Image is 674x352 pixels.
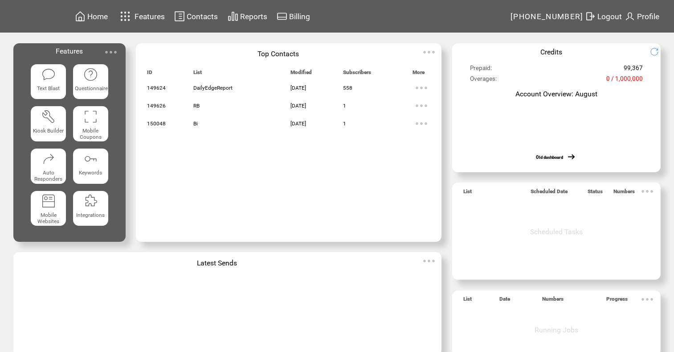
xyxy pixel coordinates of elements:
span: Numbers [613,188,635,199]
span: Latest Sends [197,259,237,267]
span: 149624 [147,85,166,91]
span: Keywords [79,170,102,176]
a: Questionnaire [73,64,108,99]
span: Mobile Websites [37,212,59,224]
a: Billing [275,9,311,23]
span: Status [588,188,603,199]
span: Scheduled Date [531,188,568,199]
img: refresh.png [650,47,666,56]
img: creidtcard.svg [277,11,287,22]
span: List [193,69,202,79]
span: Questionnaire [75,85,108,91]
span: Mobile Coupons [80,128,102,140]
img: features.svg [118,9,133,24]
img: mobile-websites.svg [41,194,56,208]
span: Text Blast [37,85,60,91]
img: coupons.svg [83,109,98,124]
span: Kiosk Builder [33,128,64,134]
span: 0 / 1,000,000 [606,75,643,86]
span: Reports [240,12,267,21]
span: Modified [290,69,312,79]
span: Overages: [470,75,497,86]
span: List [463,296,472,306]
span: Date [499,296,510,306]
img: auto-responders.svg [41,152,56,166]
span: Home [87,12,108,21]
span: Logout [597,12,622,21]
a: Mobile Coupons [73,106,108,141]
a: Contacts [173,9,219,23]
a: Keywords [73,149,108,184]
img: profile.svg [625,11,635,22]
a: Kiosk Builder [31,106,66,141]
span: Bi [193,120,198,127]
a: Old dashboard [536,155,563,160]
a: Integrations [73,191,108,226]
span: 1 [343,103,346,109]
img: integrations.svg [83,194,98,208]
span: Prepaid: [470,65,492,75]
span: [DATE] [290,85,306,91]
a: Logout [584,9,623,23]
span: Credits [540,48,562,56]
img: ellypsis.svg [420,43,438,61]
span: Subscribers [343,69,371,79]
img: ellypsis.svg [413,79,430,97]
img: text-blast.svg [41,67,56,82]
img: chart.svg [228,11,238,22]
img: ellypsis.svg [638,182,656,200]
span: ID [147,69,152,79]
span: More [413,69,425,79]
img: keywords.svg [83,152,98,166]
img: questionnaire.svg [83,67,98,82]
img: ellypsis.svg [102,43,120,61]
span: Scheduled Tasks [530,228,583,236]
img: ellypsis.svg [638,290,656,308]
a: Home [74,9,109,23]
span: Progress [606,296,628,306]
span: 99,367 [624,65,643,75]
img: ellypsis.svg [413,115,430,133]
a: Mobile Websites [31,191,66,226]
span: List [463,188,472,199]
span: 149626 [147,103,166,109]
span: [DATE] [290,120,306,127]
img: contacts.svg [174,11,185,22]
span: Integrations [76,212,105,218]
span: Running Jobs [535,326,578,334]
span: 558 [343,85,352,91]
span: Features [135,12,165,21]
a: Features [116,8,167,25]
span: RB [193,103,200,109]
span: [DATE] [290,103,306,109]
span: Auto Responders [34,170,62,182]
img: ellypsis.svg [420,252,438,270]
span: Numbers [542,296,564,306]
span: Top Contacts [257,50,299,58]
span: 1 [343,120,346,127]
a: Text Blast [31,64,66,99]
span: Billing [289,12,310,21]
a: Auto Responders [31,149,66,184]
a: Reports [226,9,269,23]
span: Contacts [187,12,218,21]
img: exit.svg [585,11,596,22]
span: [PHONE_NUMBER] [511,12,584,21]
img: ellypsis.svg [413,97,430,115]
a: Profile [623,9,661,23]
span: 150048 [147,120,166,127]
span: Features [56,47,83,55]
span: Profile [637,12,659,21]
span: Account Overview: August [515,90,597,98]
img: tool%201.svg [41,109,56,124]
img: home.svg [75,11,86,22]
span: DailyEdgeReport [193,85,233,91]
